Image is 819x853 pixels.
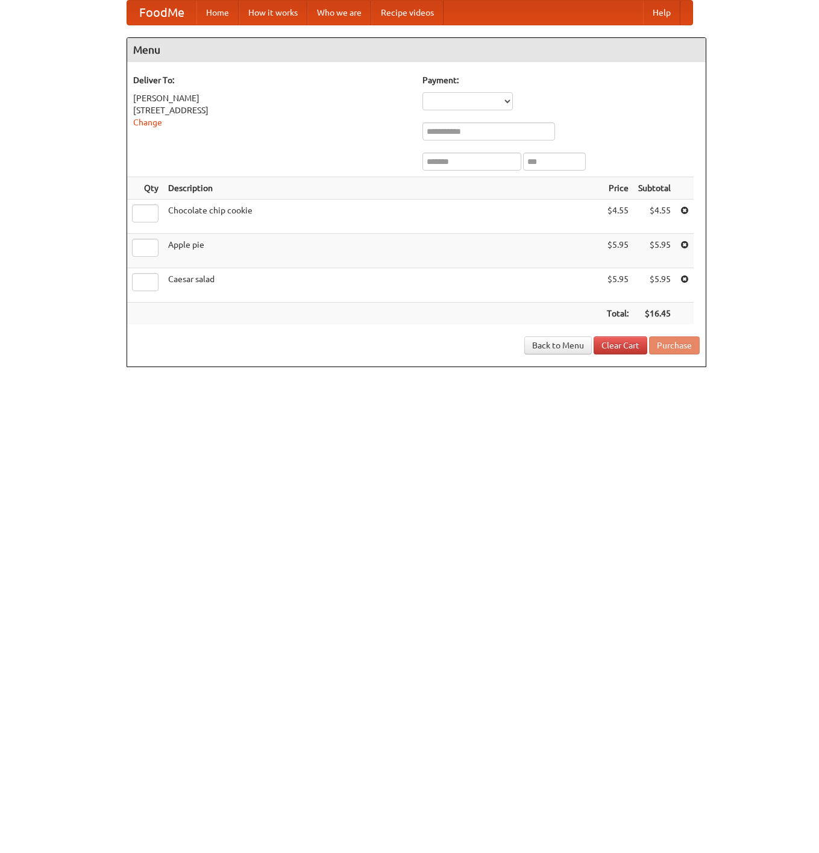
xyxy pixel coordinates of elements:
[602,177,633,200] th: Price
[133,74,410,86] h5: Deliver To:
[643,1,680,25] a: Help
[602,268,633,303] td: $5.95
[127,177,163,200] th: Qty
[127,38,706,62] h4: Menu
[127,1,196,25] a: FoodMe
[163,177,602,200] th: Description
[422,74,700,86] h5: Payment:
[602,303,633,325] th: Total:
[524,336,592,354] a: Back to Menu
[133,92,410,104] div: [PERSON_NAME]
[633,234,676,268] td: $5.95
[594,336,647,354] a: Clear Cart
[633,177,676,200] th: Subtotal
[163,268,602,303] td: Caesar salad
[633,303,676,325] th: $16.45
[649,336,700,354] button: Purchase
[239,1,307,25] a: How it works
[371,1,444,25] a: Recipe videos
[602,200,633,234] td: $4.55
[163,200,602,234] td: Chocolate chip cookie
[133,118,162,127] a: Change
[163,234,602,268] td: Apple pie
[196,1,239,25] a: Home
[633,200,676,234] td: $4.55
[307,1,371,25] a: Who we are
[633,268,676,303] td: $5.95
[133,104,410,116] div: [STREET_ADDRESS]
[602,234,633,268] td: $5.95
